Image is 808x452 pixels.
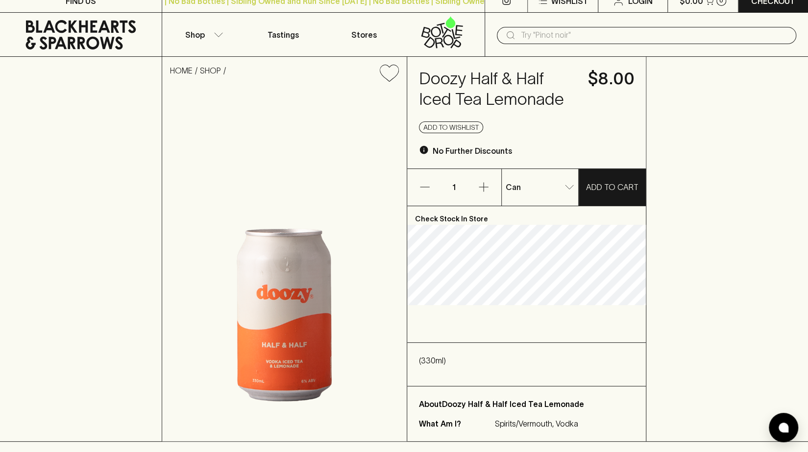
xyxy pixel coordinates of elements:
button: Add to wishlist [376,61,403,86]
div: Can [502,177,578,197]
img: 39809.png [162,90,407,441]
p: (330ml) [419,355,635,366]
p: Tastings [268,29,299,41]
p: What Am I? [419,418,492,429]
a: SHOP [200,66,221,75]
p: Can [506,181,521,193]
p: Stores [351,29,376,41]
p: About Doozy Half & Half Iced Tea Lemonade [419,398,635,410]
a: HOME [170,66,193,75]
p: No Further Discounts [433,145,512,157]
button: Shop [162,13,243,56]
p: 1 [442,169,466,206]
a: Tastings [243,13,323,56]
p: Spirits/Vermouth, Vodka [495,418,578,429]
p: Check Stock In Store [407,206,646,225]
a: Stores [323,13,404,56]
input: Try "Pinot noir" [520,27,788,43]
p: Shop [185,29,205,41]
button: Add to wishlist [419,121,483,133]
button: ADD TO CART [579,169,646,206]
p: ADD TO CART [586,181,638,193]
img: bubble-icon [779,423,788,432]
h4: $8.00 [588,69,634,89]
h4: Doozy Half & Half Iced Tea Lemonade [419,69,576,110]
